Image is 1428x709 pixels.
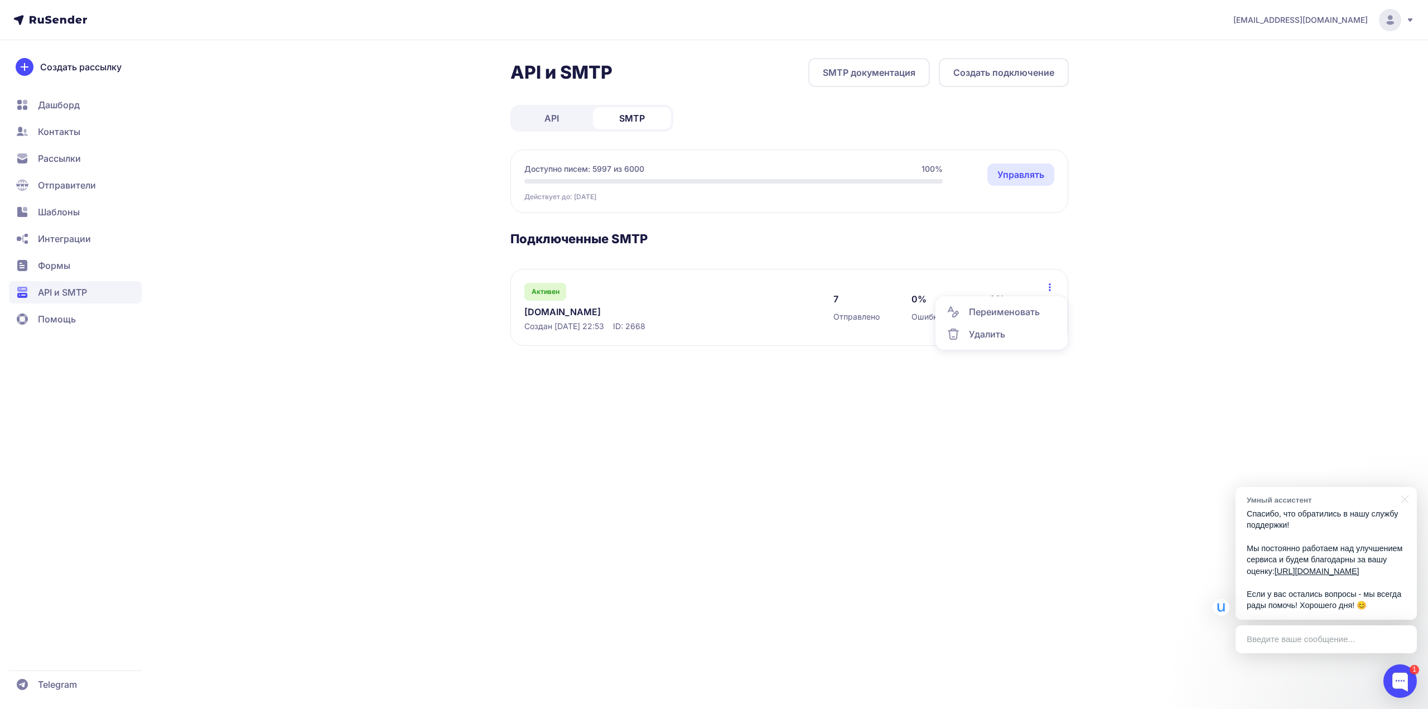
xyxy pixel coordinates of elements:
span: Отправлено [833,311,880,322]
a: Управлять [987,163,1054,186]
span: ID: 2668 [613,321,645,332]
span: Активен [532,287,559,296]
a: [DOMAIN_NAME] [524,305,753,319]
span: Создан [DATE] 22:53 [524,321,604,332]
span: Создать рассылку [40,60,122,74]
span: 0% [990,292,1005,306]
span: Формы [38,259,70,272]
span: Контакты [38,125,80,138]
span: Действует до: [DATE] [524,192,596,201]
span: Рассылки [38,152,81,165]
div: Введите ваше сообщение... [1236,625,1417,653]
span: API и SMTP [38,286,87,299]
span: Помощь [38,312,76,326]
a: Telegram [9,673,142,696]
span: Шаблоны [38,205,80,219]
span: Дашборд [38,98,80,112]
h2: API и SMTP [510,61,612,84]
span: [EMAIL_ADDRESS][DOMAIN_NAME] [1233,15,1368,26]
span: Удалить [969,327,1005,341]
span: SMTP [619,112,645,125]
span: Переименовать [969,305,1040,319]
div: 1 [1410,665,1419,674]
span: Отправители [38,179,96,192]
span: Доступно писем: 5997 из 6000 [524,163,644,175]
a: [URL][DOMAIN_NAME] [1275,567,1359,576]
span: 0% [911,292,927,306]
span: 7 [833,292,838,306]
a: API [513,107,591,129]
p: Спасибо, что обратились в нашу службу поддержки! Мы постоянно работаем над улучшением сервиса и б... [1247,508,1406,611]
span: Telegram [38,678,77,691]
img: Умный ассистент [1213,599,1229,616]
div: Умный ассистент [1247,495,1395,505]
h3: Подключенные SMTP [510,231,1069,247]
button: Создать подключение [939,58,1069,87]
span: Интеграции [38,232,91,245]
span: 100% [922,163,943,175]
span: Ошибки [911,311,942,322]
a: SMTP документация [808,58,930,87]
a: SMTP [593,107,671,129]
span: API [544,112,559,125]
